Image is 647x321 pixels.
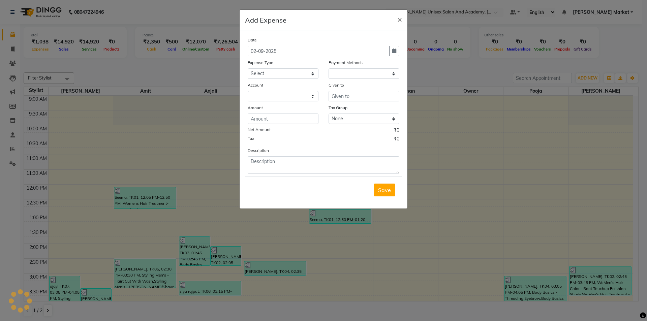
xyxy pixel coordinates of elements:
[329,82,344,88] label: Given to
[329,91,399,101] input: Given to
[378,187,391,193] span: Save
[248,82,263,88] label: Account
[397,14,402,24] span: ×
[248,114,318,124] input: Amount
[374,184,395,196] button: Save
[394,127,399,135] span: ₹0
[329,60,363,66] label: Payment Methods
[248,127,271,133] label: Net Amount
[248,148,269,154] label: Description
[392,10,407,29] button: Close
[248,135,254,141] label: Tax
[329,105,347,111] label: Tax Group
[245,15,286,25] h5: Add Expense
[248,105,263,111] label: Amount
[248,60,273,66] label: Expense Type
[394,135,399,144] span: ₹0
[248,37,257,43] label: Date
